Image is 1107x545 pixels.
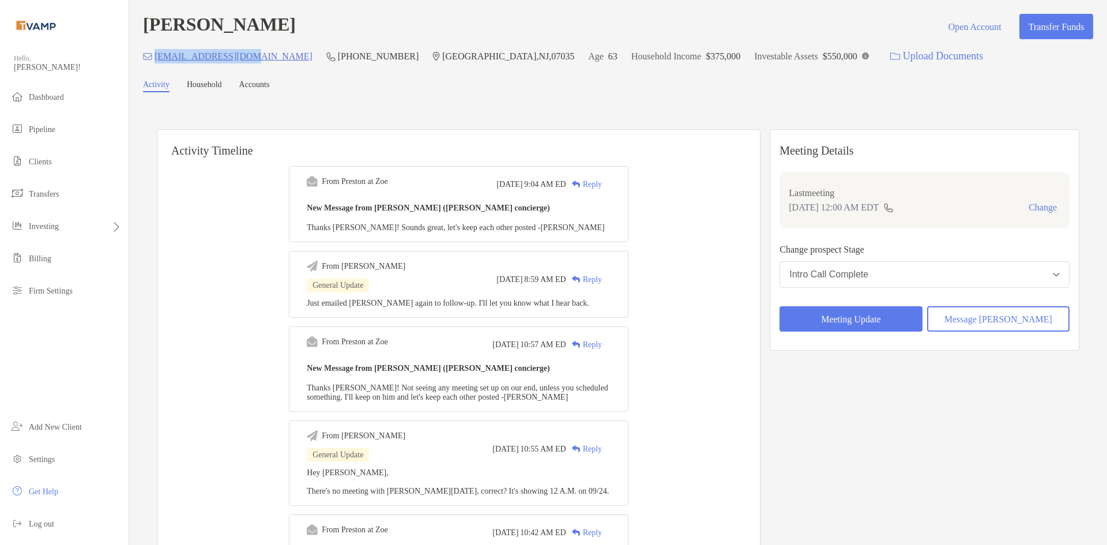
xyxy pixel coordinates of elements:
[789,200,879,215] p: [DATE] 12:00 AM EDT
[10,516,24,530] img: logout icon
[588,49,604,63] p: Age
[780,242,1070,257] p: Change prospect Stage
[143,53,152,60] img: Email Icon
[520,528,566,538] span: 10:42 AM ED
[1053,273,1060,277] img: Open dropdown arrow
[307,468,609,495] span: Hey [PERSON_NAME], There's no meeting with [PERSON_NAME][DATE], correct? It's showing 12 A.M. on ...
[29,222,59,231] span: Investing
[10,154,24,168] img: clients icon
[29,520,54,528] span: Log out
[322,177,388,186] div: From Preston at Zoe
[524,180,566,189] span: 9:04 AM ED
[496,275,522,284] span: [DATE]
[10,283,24,297] img: firm-settings icon
[572,445,581,453] img: Reply icon
[572,341,581,348] img: Reply icon
[10,452,24,465] img: settings icon
[492,445,518,454] span: [DATE]
[307,364,550,373] b: New Message from [PERSON_NAME] ([PERSON_NAME] concierge)
[322,431,405,441] div: From [PERSON_NAME]
[338,49,419,63] p: [PHONE_NUMBER]
[29,157,52,166] span: Clients
[890,52,900,61] img: button icon
[789,186,1060,200] p: Last meeting
[239,80,270,92] a: Accounts
[927,306,1070,332] button: Message [PERSON_NAME]
[780,144,1070,158] p: Meeting Details
[566,178,602,190] div: Reply
[322,262,405,271] div: From [PERSON_NAME]
[29,455,55,464] span: Settings
[520,340,566,349] span: 10:57 AM ED
[307,336,318,347] img: Event icon
[322,337,388,347] div: From Preston at Zoe
[307,261,318,272] img: Event icon
[10,122,24,136] img: pipeline icon
[29,93,64,102] span: Dashboard
[10,186,24,200] img: transfers icon
[29,423,82,431] span: Add New Client
[29,287,73,295] span: Firm Settings
[566,339,602,351] div: Reply
[10,484,24,498] img: get-help icon
[322,525,388,535] div: From Preston at Zoe
[862,52,869,59] img: Info Icon
[432,52,440,61] img: Location Icon
[631,49,701,63] p: Household Income
[883,44,991,69] a: Upload Documents
[706,49,740,63] p: $375,000
[155,49,312,63] p: [EMAIL_ADDRESS][DOMAIN_NAME]
[307,176,318,187] img: Event icon
[572,529,581,536] img: Reply icon
[157,130,760,157] h6: Activity Timeline
[187,80,222,92] a: Household
[29,254,51,263] span: Billing
[143,80,170,92] a: Activity
[10,419,24,433] img: add_new_client icon
[780,306,922,332] button: Meeting Update
[29,125,55,134] span: Pipeline
[143,14,296,39] h4: [PERSON_NAME]
[1025,202,1060,213] button: Change
[307,430,318,441] img: Event icon
[10,219,24,232] img: investing icon
[524,275,566,284] span: 8:59 AM ED
[492,340,518,349] span: [DATE]
[566,273,602,285] div: Reply
[566,443,602,455] div: Reply
[939,14,1010,39] button: Open Account
[754,49,818,63] p: Investable Assets
[520,445,566,454] span: 10:55 AM ED
[789,269,868,280] div: Intro Call Complete
[29,487,58,496] span: Get Help
[780,261,1070,288] button: Intro Call Complete
[307,223,605,232] span: Thanks [PERSON_NAME]! Sounds great, let's keep each other posted -[PERSON_NAME]
[492,528,518,538] span: [DATE]
[10,89,24,103] img: dashboard icon
[10,251,24,265] img: billing icon
[883,203,894,212] img: communication type
[14,63,122,72] span: [PERSON_NAME]!
[326,52,336,61] img: Phone Icon
[572,181,581,188] img: Reply icon
[29,190,59,198] span: Transfers
[307,524,318,535] img: Event icon
[823,49,857,63] p: $550,000
[307,279,369,292] div: General Update
[608,49,617,63] p: 63
[307,384,608,401] span: Thanks [PERSON_NAME]! Not seeing any meeting set up on our end, unless you scheduled something. I...
[496,180,522,189] span: [DATE]
[307,299,589,307] span: Just emailed [PERSON_NAME] again to follow-up. I'll let you know what I hear back.
[307,448,369,462] div: General Update
[14,5,58,46] img: Zoe Logo
[1019,14,1093,39] button: Transfer Funds
[566,527,602,539] div: Reply
[572,276,581,283] img: Reply icon
[442,49,574,63] p: [GEOGRAPHIC_DATA] , NJ , 07035
[307,204,550,212] b: New Message from [PERSON_NAME] ([PERSON_NAME] concierge)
